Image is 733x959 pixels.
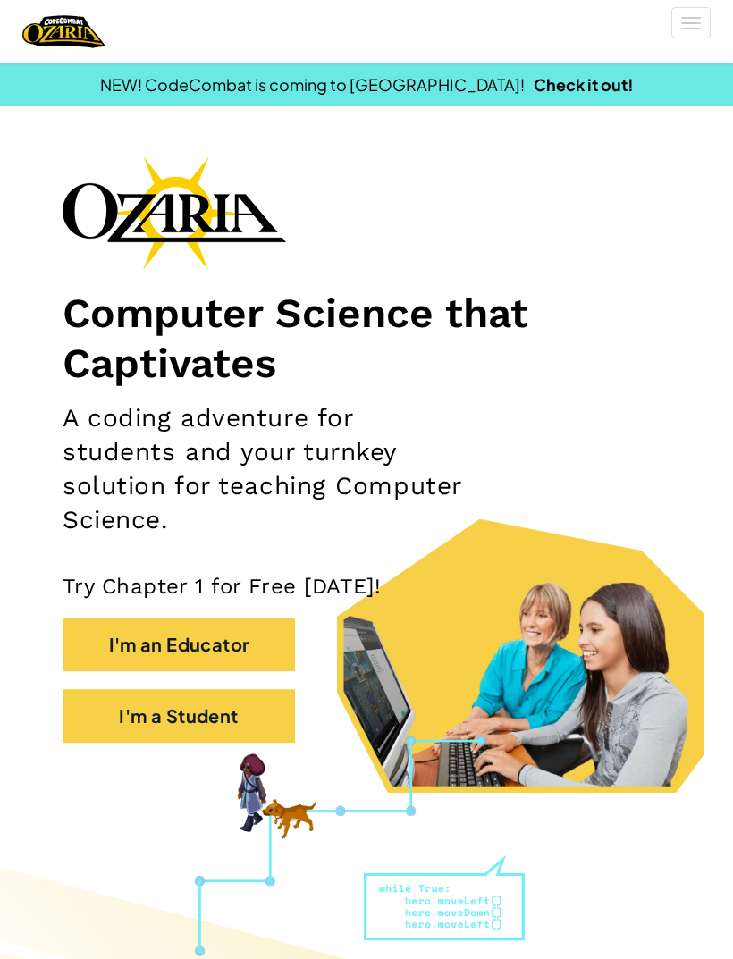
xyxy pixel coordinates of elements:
a: Ozaria by CodeCombat logo [22,13,105,50]
p: Try Chapter 1 for Free [DATE]! [63,573,670,600]
h1: Computer Science that Captivates [63,288,670,388]
img: Ozaria branding logo [63,156,286,270]
a: Check it out! [534,74,634,95]
span: NEW! CodeCombat is coming to [GEOGRAPHIC_DATA]! [100,74,525,95]
button: I'm an Educator [63,618,295,671]
h2: A coding adventure for students and your turnkey solution for teaching Computer Science. [63,401,470,537]
img: Home [22,13,105,50]
button: I'm a Student [63,689,295,743]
